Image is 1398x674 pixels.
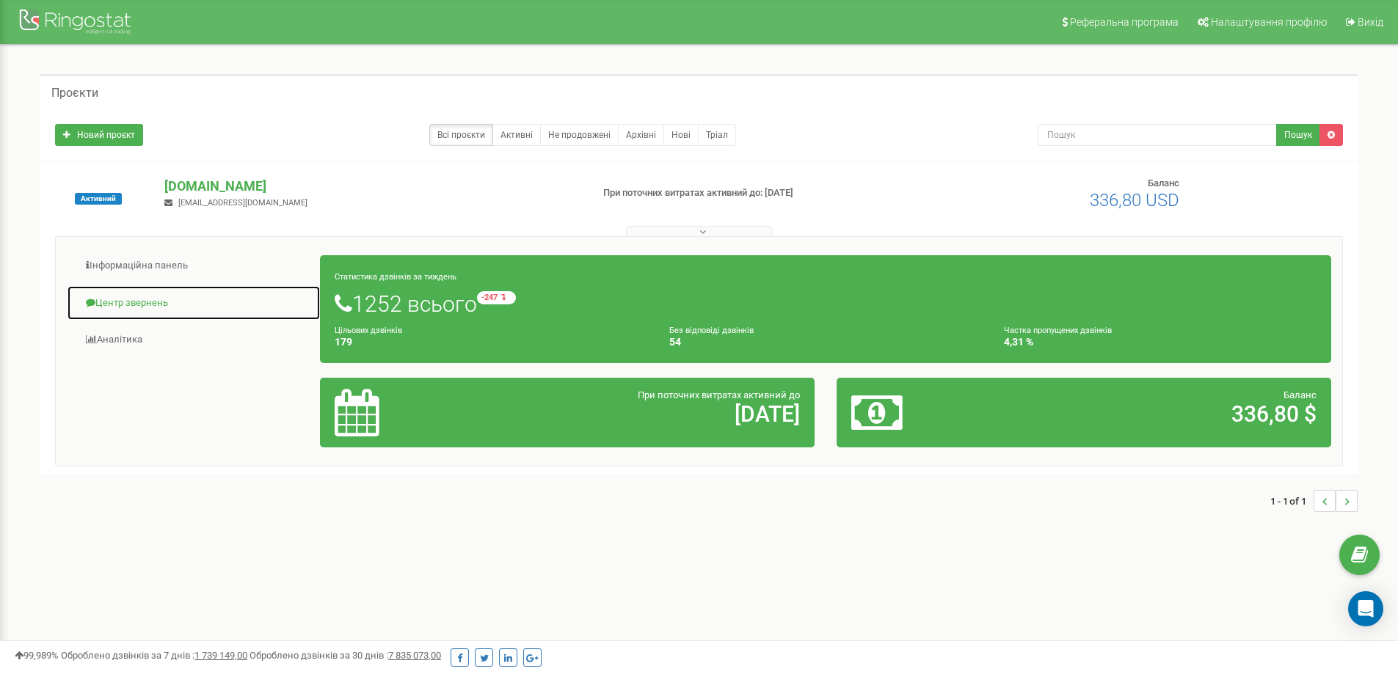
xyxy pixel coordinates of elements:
[1070,16,1179,28] span: Реферальна програма
[638,389,800,400] span: При поточних витратах активний до
[1004,337,1317,348] h4: 4,31 %
[1284,389,1317,400] span: Баланс
[15,650,59,661] span: 99,989%
[603,186,909,200] p: При поточних витратах активний до: [DATE]
[335,272,456,282] small: Статистика дзвінків за тиждень
[194,650,247,661] u: 1 739 149,00
[178,198,307,208] span: [EMAIL_ADDRESS][DOMAIN_NAME]
[1276,124,1320,146] button: Пошук
[1013,402,1317,426] h2: 336,80 $
[335,326,402,335] small: Цільових дзвінків
[1211,16,1327,28] span: Налаштування профілю
[1004,326,1112,335] small: Частка пропущених дзвінків
[1358,16,1383,28] span: Вихід
[67,322,321,358] a: Аналiтика
[61,650,247,661] span: Оброблено дзвінків за 7 днів :
[1148,177,1179,188] span: Баланс
[75,193,122,205] span: Активний
[429,124,493,146] a: Всі проєкти
[335,291,1317,316] h1: 1252 всього
[1270,475,1358,527] nav: ...
[698,124,736,146] a: Тріал
[67,248,321,284] a: Інформаційна панель
[492,124,541,146] a: Активні
[55,124,143,146] a: Новий проєкт
[164,177,579,196] p: [DOMAIN_NAME]
[335,337,647,348] h4: 179
[477,291,516,304] small: -247
[51,87,98,100] h5: Проєкти
[388,650,441,661] u: 7 835 073,00
[250,650,441,661] span: Оброблено дзвінків за 30 днів :
[67,285,321,321] a: Центр звернень
[1270,490,1314,512] span: 1 - 1 of 1
[1348,591,1383,626] div: Open Intercom Messenger
[618,124,664,146] a: Архівні
[1038,124,1277,146] input: Пошук
[497,402,800,426] h2: [DATE]
[1090,190,1179,210] span: 336,80 USD
[669,337,982,348] h4: 54
[669,326,754,335] small: Без відповіді дзвінків
[663,124,699,146] a: Нові
[540,124,619,146] a: Не продовжені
